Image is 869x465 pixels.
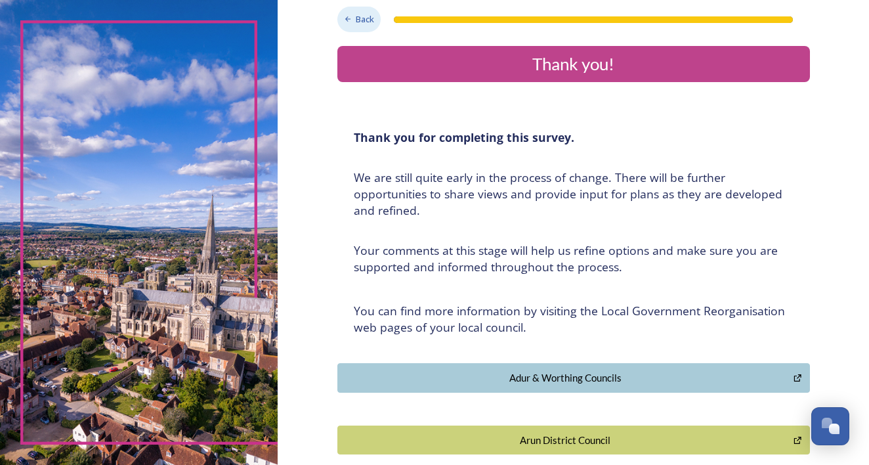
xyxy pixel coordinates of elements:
button: Adur & Worthing Councils [337,363,810,393]
span: Back [356,13,374,26]
h4: Your comments at this stage will help us refine options and make sure you are supported and infor... [354,242,794,275]
button: Open Chat [811,407,849,445]
h4: We are still quite early in the process of change. There will be further opportunities to share v... [354,169,794,219]
strong: Thank you for completing this survey. [354,129,574,145]
button: Arun District Council [337,426,810,455]
h4: You can find more information by visiting the Local Government Reorganisation web pages of your l... [354,303,794,336]
div: Adur & Worthing Councils [345,370,787,386]
div: Arun District Council [345,433,787,448]
div: Thank you! [343,51,805,77]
